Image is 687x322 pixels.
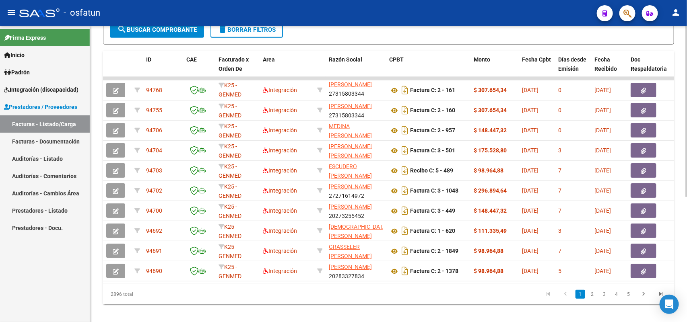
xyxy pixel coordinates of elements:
span: [DATE] [594,228,611,234]
span: K25 - GENMED [219,183,241,199]
span: Integración [263,107,297,113]
span: ESCUDERO [PERSON_NAME] [329,163,372,179]
span: Integración [263,248,297,254]
strong: $ 98.964,88 [474,167,503,174]
span: MEDINA [PERSON_NAME] [329,123,372,139]
strong: $ 98.964,88 [474,248,503,254]
span: 94703 [146,167,162,174]
span: [DATE] [522,127,538,133]
span: K25 - GENMED [219,82,241,98]
datatable-header-cell: ID [143,51,183,86]
span: Monto [474,56,490,63]
span: K25 - GENMED [219,244,241,259]
datatable-header-cell: Area [260,51,314,86]
strong: $ 148.447,32 [474,207,507,214]
mat-icon: menu [6,8,16,17]
i: Descargar documento [400,84,410,96]
span: Integración [263,167,297,174]
span: Doc Respaldatoria [631,56,667,72]
li: page 3 [598,287,611,301]
span: [DATE] [522,187,538,194]
span: 94690 [146,268,162,274]
span: Prestadores / Proveedores [4,103,77,111]
strong: Factura C: 2 - 1378 [410,268,458,275]
span: Integración [263,268,297,274]
datatable-header-cell: Razón Social [326,51,386,86]
span: Integración (discapacidad) [4,85,78,94]
span: 0 [558,107,561,113]
strong: Factura C: 2 - 161 [410,87,455,94]
div: 27203953351 [329,162,383,179]
span: Días desde Emisión [558,56,586,72]
datatable-header-cell: Facturado x Orden De [215,51,260,86]
span: Area [263,56,275,63]
span: Integración [263,147,297,154]
span: [PERSON_NAME] [329,81,372,88]
span: [DATE] [594,207,611,214]
span: [PERSON_NAME] [329,203,372,210]
span: [DATE] [594,107,611,113]
strong: Factura C: 2 - 957 [410,127,455,134]
span: 94692 [146,228,162,234]
span: [DATE] [594,167,611,174]
span: [DATE] [522,87,538,93]
i: Descargar documento [400,104,410,117]
button: Buscar Comprobante [110,22,204,38]
strong: $ 148.447,32 [474,127,507,133]
span: 94700 [146,207,162,214]
span: Borrar Filtros [218,26,276,33]
strong: $ 296.894,64 [474,187,507,194]
div: 20283327834 [329,263,383,279]
mat-icon: delete [218,25,227,34]
strong: Factura C: 1 - 620 [410,228,455,234]
span: [DATE] [522,147,538,154]
div: Open Intercom Messenger [660,295,679,314]
i: Descargar documento [400,124,410,137]
datatable-header-cell: Fecha Cpbt [519,51,555,86]
a: 3 [600,290,609,299]
span: [PERSON_NAME] [PERSON_NAME] [329,143,372,159]
span: [DATE] [594,268,611,274]
span: CPBT [389,56,404,63]
span: Integración [263,207,297,214]
a: go to last page [654,290,669,299]
span: - osfatun [64,4,100,22]
span: ID [146,56,151,63]
span: 3 [558,147,561,154]
div: 27312927719 [329,222,383,239]
strong: $ 175.528,80 [474,147,507,154]
span: 0 [558,127,561,133]
span: Integración [263,187,297,194]
div: 20219990163 [329,142,383,159]
i: Descargar documento [400,144,410,157]
datatable-header-cell: CPBT [386,51,470,86]
span: Firma Express [4,33,46,42]
span: K25 - GENMED [219,203,241,219]
span: GRASSELER [PERSON_NAME] [329,244,372,259]
span: 5 [558,268,561,274]
div: 27315803344 [329,102,383,119]
span: [PERSON_NAME] [329,103,372,109]
strong: Recibo C: 5 - 489 [410,168,453,174]
span: 94755 [146,107,162,113]
a: 4 [612,290,621,299]
div: 27314026840 [329,122,383,139]
span: [DATE] [594,187,611,194]
datatable-header-cell: Monto [470,51,519,86]
span: K25 - GENMED [219,224,241,239]
span: [DATE] [594,147,611,154]
div: 27271614972 [329,182,383,199]
span: [DATE] [522,167,538,174]
strong: Factura C: 3 - 1048 [410,188,458,194]
span: Integración [263,228,297,234]
span: 0 [558,87,561,93]
i: Descargar documento [400,204,410,217]
a: 1 [576,290,585,299]
span: [DATE] [594,87,611,93]
span: Razón Social [329,56,362,63]
span: Inicio [4,51,25,59]
datatable-header-cell: Fecha Recibido [591,51,627,86]
strong: Factura C: 3 - 501 [410,148,455,154]
span: K25 - GENMED [219,103,241,119]
li: page 5 [623,287,635,301]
